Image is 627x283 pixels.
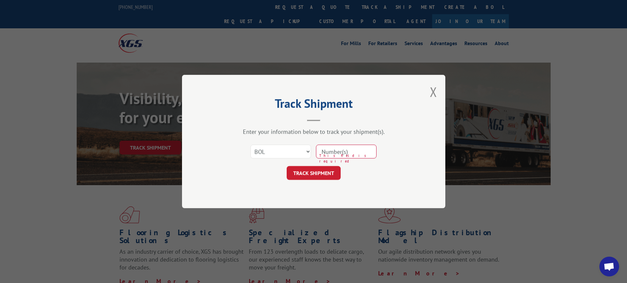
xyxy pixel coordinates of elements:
span: This field is required [319,153,377,164]
button: Close modal [430,83,437,100]
button: TRACK SHIPMENT [287,166,341,180]
div: Open chat [599,257,619,276]
h2: Track Shipment [215,99,412,111]
input: Number(s) [316,145,377,158]
div: Enter your information below to track your shipment(s). [215,128,412,135]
